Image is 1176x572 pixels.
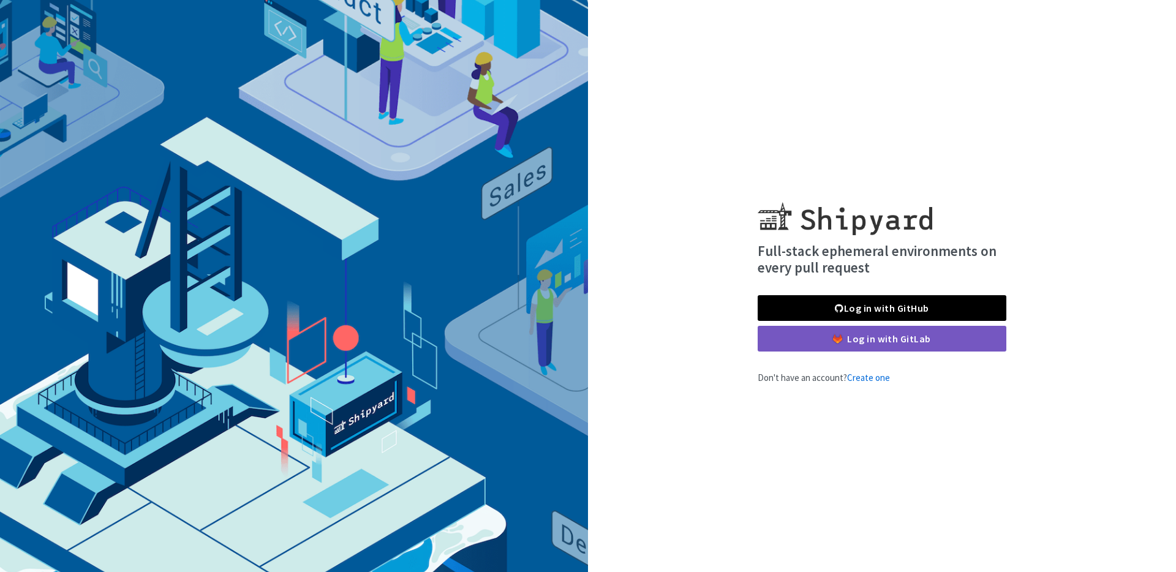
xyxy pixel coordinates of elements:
[758,187,932,235] img: Shipyard logo
[847,372,890,383] a: Create one
[758,295,1006,321] a: Log in with GitHub
[833,334,842,344] img: gitlab-color.svg
[758,243,1006,276] h4: Full-stack ephemeral environments on every pull request
[758,326,1006,352] a: Log in with GitLab
[758,372,890,383] span: Don't have an account?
